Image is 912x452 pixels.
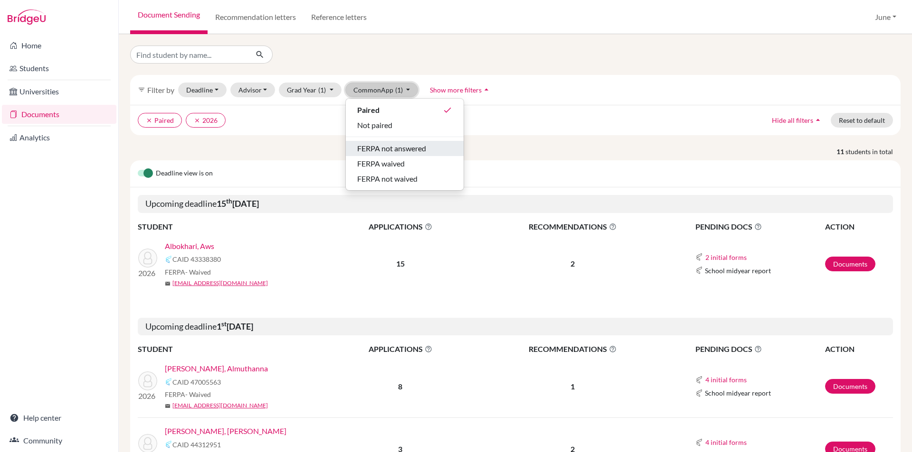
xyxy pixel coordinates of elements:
[474,381,672,392] p: 1
[695,221,824,232] span: PENDING DOCS
[172,254,221,264] span: CAID 43338380
[345,83,418,97] button: CommonApp(1)
[705,252,747,263] button: 2 initial forms
[825,257,875,271] a: Documents
[186,113,226,128] button: clear2026
[178,83,227,97] button: Deadline
[165,240,214,252] a: Albokhari, Aws
[185,268,211,276] span: - Waived
[395,86,403,94] span: (1)
[346,156,464,171] button: FERPA waived
[705,266,771,276] span: School midyear report
[474,258,672,269] p: 2
[138,371,157,390] img: Alshibani, Almuthanna
[346,102,464,118] button: Paireddone
[813,115,823,125] i: arrow_drop_up
[165,403,171,409] span: mail
[230,83,275,97] button: Advisor
[705,374,747,385] button: 4 initial forms
[217,321,253,332] b: 1 [DATE]
[705,388,771,398] span: School midyear report
[346,171,464,186] button: FERPA not waived
[831,113,893,128] button: Reset to default
[165,425,286,437] a: [PERSON_NAME], [PERSON_NAME]
[130,46,248,64] input: Find student by name...
[836,147,845,157] strong: 11
[165,378,172,386] img: Common App logo
[2,36,116,55] a: Home
[172,377,221,387] span: CAID 47005563
[226,197,232,205] sup: th
[172,279,268,287] a: [EMAIL_ADDRESS][DOMAIN_NAME]
[2,59,116,78] a: Students
[357,173,418,184] span: FERPA not waived
[165,363,268,374] a: [PERSON_NAME], Almuthanna
[138,343,328,355] th: STUDENT
[396,259,405,268] b: 15
[2,105,116,124] a: Documents
[146,117,152,124] i: clear
[2,408,116,427] a: Help center
[422,83,499,97] button: Show more filtersarrow_drop_up
[695,267,703,274] img: Common App logo
[279,83,342,97] button: Grad Year(1)
[138,221,328,233] th: STUDENT
[357,104,380,116] span: Paired
[346,141,464,156] button: FERPA not answered
[825,343,893,355] th: ACTION
[482,85,491,94] i: arrow_drop_up
[845,147,901,157] span: students in total
[764,113,831,128] button: Hide all filtersarrow_drop_up
[194,117,200,124] i: clear
[474,221,672,232] span: RECOMMENDATIONS
[147,85,174,94] span: Filter by
[695,376,703,384] img: Common App logo
[165,256,172,263] img: Common App logo
[695,389,703,397] img: Common App logo
[825,221,893,233] th: ACTION
[328,221,473,232] span: APPLICATIONS
[138,390,157,402] p: 2026
[221,320,227,328] sup: st
[138,86,145,93] i: filter_list
[357,143,426,154] span: FERPA not answered
[705,437,747,448] button: 4 initial forms
[165,389,211,399] span: FERPA
[138,318,893,336] h5: Upcoming deadline
[357,120,392,131] span: Not paired
[156,168,213,179] span: Deadline view is on
[695,439,703,446] img: Common App logo
[825,379,875,394] a: Documents
[398,382,402,391] b: 8
[430,86,482,94] span: Show more filters
[345,98,464,191] div: CommonApp(1)
[695,343,824,355] span: PENDING DOCS
[8,9,46,25] img: Bridge-U
[217,198,259,209] b: 15 [DATE]
[172,401,268,410] a: [EMAIL_ADDRESS][DOMAIN_NAME]
[2,128,116,147] a: Analytics
[443,105,452,115] i: done
[474,343,672,355] span: RECOMMENDATIONS
[185,390,211,398] span: - Waived
[318,86,326,94] span: (1)
[165,441,172,448] img: Common App logo
[328,343,473,355] span: APPLICATIONS
[138,268,157,279] p: 2026
[772,116,813,124] span: Hide all filters
[138,249,157,268] img: Albokhari, Aws
[138,113,182,128] button: clearPaired
[695,253,703,261] img: Common App logo
[165,281,171,286] span: mail
[172,440,221,450] span: CAID 44312951
[357,158,405,169] span: FERPA waived
[138,195,893,213] h5: Upcoming deadline
[346,118,464,133] button: Not paired
[165,267,211,277] span: FERPA
[2,82,116,101] a: Universities
[2,431,116,450] a: Community
[871,8,901,26] button: June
